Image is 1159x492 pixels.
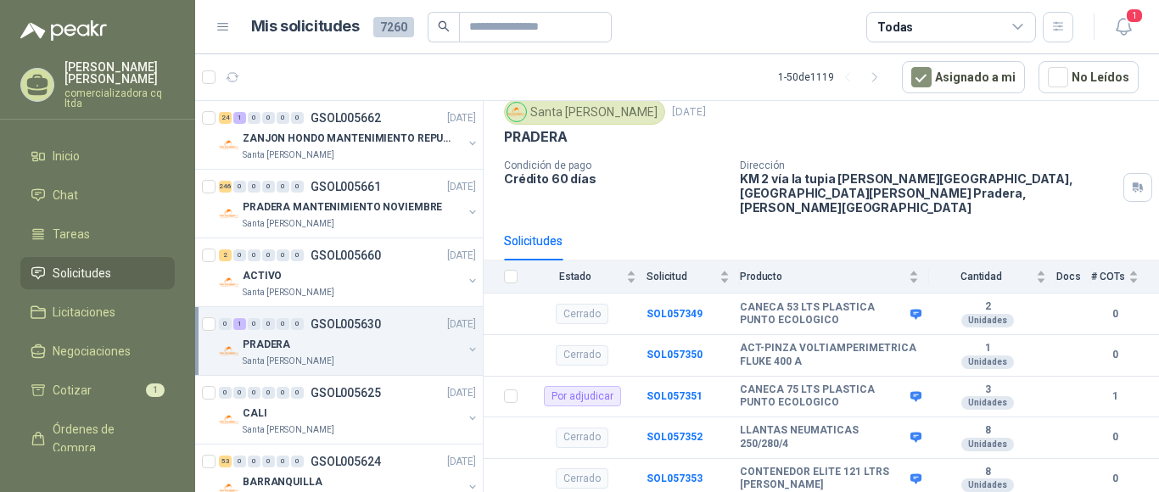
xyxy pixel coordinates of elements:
span: Estado [528,271,623,282]
th: Cantidad [929,260,1056,294]
b: 1 [1091,389,1139,405]
div: Unidades [961,355,1014,369]
a: SOL057349 [647,308,703,320]
div: Santa [PERSON_NAME] [504,99,665,125]
div: 0 [277,456,289,467]
div: 0 [277,112,289,124]
p: Santa [PERSON_NAME] [243,355,334,368]
p: KM 2 vía la tupia [PERSON_NAME][GEOGRAPHIC_DATA], [GEOGRAPHIC_DATA][PERSON_NAME] Pradera , [PERSO... [740,171,1117,215]
b: 3 [929,383,1046,397]
a: Inicio [20,140,175,172]
p: [DATE] [447,179,476,195]
div: 1 - 50 de 1119 [778,64,888,91]
a: Negociaciones [20,335,175,367]
b: 0 [1091,347,1139,363]
p: Santa [PERSON_NAME] [243,286,334,299]
p: PRADERA MANTENIMIENTO NOVIEMBRE [243,199,442,215]
a: 24 1 0 0 0 0 GSOL005662[DATE] Company LogoZANJON HONDO MANTENIMIENTO REPUESTOSSanta [PERSON_NAME] [219,108,479,162]
div: 0 [262,112,275,124]
div: Por adjudicar [544,386,621,406]
div: 0 [248,318,260,330]
span: search [438,20,450,32]
img: Company Logo [219,272,239,293]
a: Chat [20,179,175,211]
a: SOL057352 [647,431,703,443]
b: 1 [929,342,1046,355]
span: Órdenes de Compra [53,420,159,457]
p: ACTIVO [243,268,282,284]
p: Santa [PERSON_NAME] [243,148,334,162]
div: 0 [262,181,275,193]
div: Unidades [961,396,1014,410]
b: CANECA 53 LTS PLASTICA PUNTO ECOLOGICO [740,301,906,327]
div: 2 [219,249,232,261]
div: 0 [248,456,260,467]
span: Producto [740,271,905,282]
a: SOL057350 [647,349,703,361]
p: [DATE] [447,385,476,401]
p: [PERSON_NAME] [PERSON_NAME] [64,61,175,85]
p: Santa [PERSON_NAME] [243,217,334,231]
p: Crédito 60 días [504,171,726,186]
a: 0 0 0 0 0 0 GSOL005625[DATE] Company LogoCALISanta [PERSON_NAME] [219,383,479,437]
span: # COTs [1091,271,1125,282]
span: 1 [1125,8,1144,24]
div: 1 [233,318,246,330]
img: Company Logo [219,341,239,361]
b: 0 [1091,471,1139,487]
span: 7260 [373,17,414,37]
div: 0 [277,318,289,330]
div: Solicitudes [504,232,563,250]
div: Unidades [961,478,1014,492]
th: Solicitud [647,260,740,294]
div: 24 [219,112,232,124]
p: CALI [243,405,267,422]
p: [DATE] [447,454,476,470]
p: Santa [PERSON_NAME] [243,423,334,437]
a: SOL057353 [647,472,703,484]
div: 0 [262,318,275,330]
div: 0 [262,249,275,261]
span: Inicio [53,147,80,165]
th: Estado [528,260,647,294]
p: GSOL005630 [311,318,381,330]
p: [DATE] [447,110,476,126]
div: 0 [291,181,304,193]
p: GSOL005625 [311,387,381,399]
img: Company Logo [219,410,239,430]
h1: Mis solicitudes [251,14,360,39]
span: Negociaciones [53,342,131,361]
b: 0 [1091,306,1139,322]
div: Unidades [961,314,1014,327]
div: Unidades [961,438,1014,451]
div: 0 [233,387,246,399]
div: Cerrado [556,345,608,366]
div: 0 [219,387,232,399]
p: BARRANQUILLA [243,474,322,490]
div: 0 [277,387,289,399]
div: 0 [233,456,246,467]
div: 246 [219,181,232,193]
span: Cotizar [53,381,92,400]
span: Cantidad [929,271,1033,282]
b: CONTENEDOR ELITE 121 LTRS [PERSON_NAME] [740,466,906,492]
a: Cotizar1 [20,374,175,406]
p: PRADERA [243,337,290,353]
p: GSOL005660 [311,249,381,261]
div: 0 [248,112,260,124]
a: Solicitudes [20,257,175,289]
button: No Leídos [1039,61,1139,93]
div: 0 [248,387,260,399]
span: 1 [146,383,165,397]
div: Cerrado [556,304,608,324]
a: Licitaciones [20,296,175,328]
th: # COTs [1091,260,1159,294]
div: 0 [262,387,275,399]
a: SOL057351 [647,390,703,402]
p: comercializadora cq ltda [64,88,175,109]
div: 0 [277,181,289,193]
